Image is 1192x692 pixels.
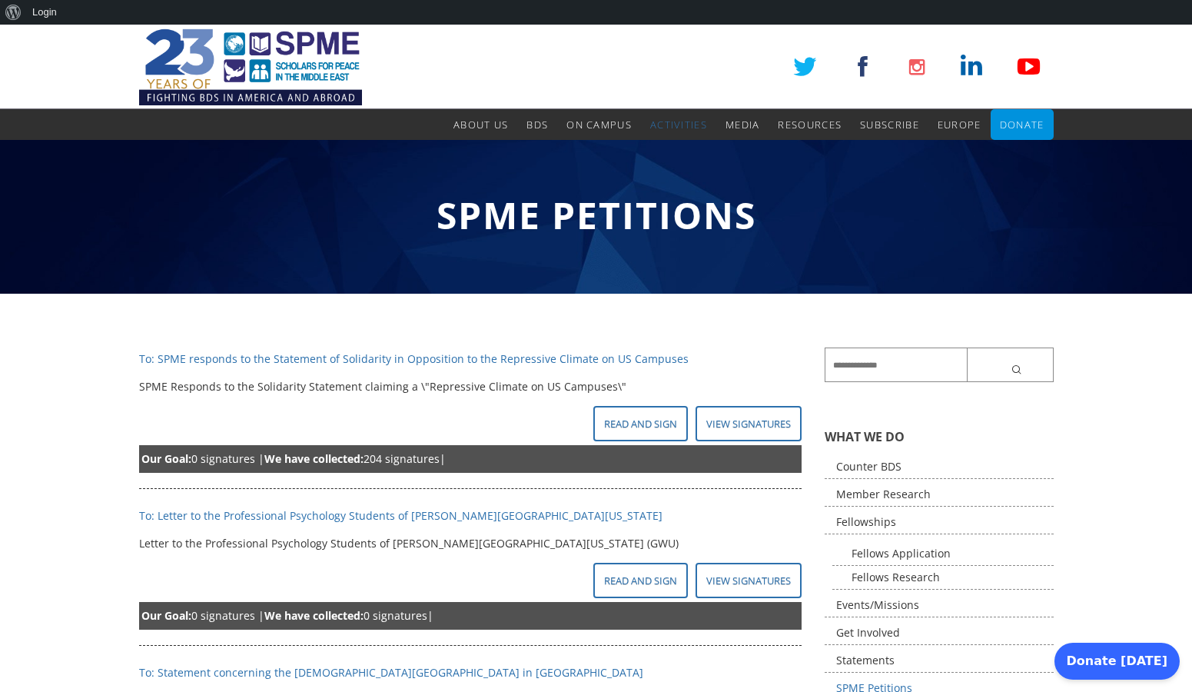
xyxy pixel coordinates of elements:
[825,621,1054,645] a: Get Involved
[860,118,919,131] span: Subscribe
[566,118,632,131] span: On Campus
[526,118,548,131] span: BDS
[938,109,981,140] a: Europe
[825,511,1054,534] a: Fellowships
[139,508,662,523] a: To: Letter to the Professional Psychology Students of [PERSON_NAME][GEOGRAPHIC_DATA][US_STATE]
[139,602,802,630] div: 0 signatures | 0 signatures|
[696,406,802,441] a: View Signatures
[650,118,707,131] span: Activities
[453,109,508,140] a: About Us
[778,118,842,131] span: Resources
[139,445,802,473] div: 0 signatures | 204 signatures|
[526,109,548,140] a: BDS
[139,665,643,680] a: To: Statement concerning the [DEMOGRAPHIC_DATA][GEOGRAPHIC_DATA] in [GEOGRAPHIC_DATA]
[832,566,1054,590] a: Fellows Research
[139,25,362,109] img: SPME
[139,375,802,398] div: SPME Responds to the Solidarity Statement claiming a \"Repressive Climate on US Campuses\"
[437,190,756,240] span: SPME Petitions
[778,109,842,140] a: Resources
[264,451,364,466] strong: We have collected:
[825,455,1054,479] a: Counter BDS
[825,483,1054,507] a: Member Research
[141,608,191,623] strong: Our Goal:
[825,594,1054,617] a: Events/Missions
[1000,109,1044,140] a: Donate
[725,118,760,131] span: Media
[825,649,1054,673] a: Statements
[139,532,802,555] div: Letter to the Professional Psychology Students of [PERSON_NAME][GEOGRAPHIC_DATA][US_STATE] (GWU)
[453,118,508,131] span: About Us
[139,351,689,366] a: To: SPME responds to the Statement of Solidarity in Opposition to the Repressive Climate on US Ca...
[566,109,632,140] a: On Campus
[825,428,1054,445] h5: WHAT WE DO
[1000,118,1044,131] span: Donate
[832,542,1054,566] a: Fellows Application
[696,563,802,598] a: View Signatures
[650,109,707,140] a: Activities
[264,608,364,623] strong: We have collected:
[725,109,760,140] a: Media
[593,563,688,598] a: Read and Sign
[141,451,191,466] strong: Our Goal:
[593,406,688,441] a: Read and Sign
[860,109,919,140] a: Subscribe
[938,118,981,131] span: Europe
